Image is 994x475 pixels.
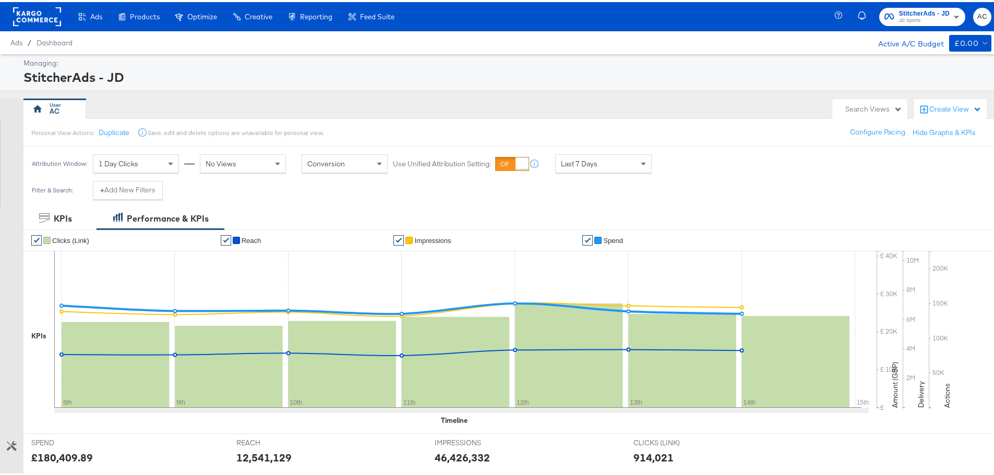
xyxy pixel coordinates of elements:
span: Spend [603,235,623,242]
span: AC [977,9,987,21]
button: £0.00 [949,33,991,50]
div: 12,541,129 [236,448,292,463]
span: Last 7 Days [561,157,597,166]
div: StitcherAds - JD [23,66,989,84]
div: AC [50,104,59,114]
button: Hide Graphs & KPIs [913,126,976,136]
div: Active A/C Budget [867,33,944,48]
div: Managing: [23,56,989,66]
button: +Add New Filters [93,179,163,198]
span: No Views [206,157,236,166]
span: Clicks (Link) [52,235,89,242]
div: KPIs [31,329,46,339]
span: Optimize [187,10,217,19]
span: JD Sports [899,15,950,23]
span: CLICKS (LINK) [633,436,712,446]
div: Performance & KPIs [127,211,209,223]
div: £180,409.89 [31,448,93,463]
div: Filter & Search: [31,185,74,192]
div: Create View [929,102,981,113]
div: Search Views [845,102,902,112]
div: Save, edit and delete options are unavailable for personal view. [148,127,324,135]
span: 1 Day Clicks [99,157,138,166]
div: Timeline [441,413,468,423]
span: SPEND [31,436,110,446]
a: ✔ [31,233,42,243]
a: ✔ [582,233,593,243]
span: Reporting [300,10,332,19]
span: Creative [245,10,272,19]
text: Delivery [916,379,926,406]
div: 46,426,332 [435,448,490,463]
div: KPIs [54,211,72,223]
text: Actions [942,381,952,406]
span: Feed Suite [360,10,394,19]
button: Duplicate [99,126,129,136]
button: StitcherAds - JDJD Sports [879,6,965,24]
span: Impressions [414,235,451,242]
span: Ads [10,36,22,45]
span: Reach [242,235,261,242]
span: / [22,36,37,45]
text: Amount (GBP) [890,360,900,406]
span: IMPRESSIONS [435,436,513,446]
div: £0.00 [954,35,978,48]
a: Dashboard [37,36,73,45]
button: AC [973,6,991,24]
span: Products [130,10,160,19]
div: Personal View Actions: [31,127,94,135]
span: Ads [90,10,102,19]
button: Configure Pacing [843,121,913,140]
span: REACH [236,436,315,446]
strong: + [100,183,104,193]
a: ✔ [221,233,231,243]
div: 914,021 [633,448,674,463]
span: StitcherAds - JD [899,6,950,17]
label: Use Unified Attribution Setting: [393,157,491,167]
span: Conversion [307,157,345,166]
a: ✔ [393,233,404,243]
div: Attribution Window: [31,158,88,165]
